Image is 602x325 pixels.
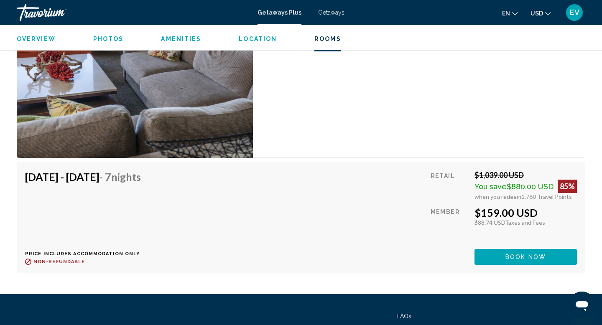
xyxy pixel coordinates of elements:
span: Taxes and Fees [505,219,545,226]
span: Rooms [314,36,341,42]
a: FAQs [397,313,411,320]
a: Getaways [318,9,344,16]
button: Amenities [161,35,201,43]
div: $159.00 USD [474,206,577,219]
div: Member [431,206,468,243]
span: Overview [17,36,56,42]
span: Nights [111,170,141,183]
button: Change currency [531,7,551,19]
span: 1,760 Travel Points [521,193,572,200]
button: Location [239,35,277,43]
button: Photos [93,35,124,43]
p: Price includes accommodation only [25,251,147,256]
div: $88.74 USD [474,219,577,226]
span: - 7 [99,170,141,183]
h4: [DATE] - [DATE] [25,170,141,183]
button: Overview [17,35,56,43]
div: $1,039.00 USD [474,170,577,180]
div: 85% [558,180,577,193]
iframe: Button to launch messaging window [569,292,595,318]
button: Rooms [314,35,341,43]
span: USD [531,10,543,17]
button: User Menu [564,4,585,21]
span: Non-refundable [33,259,85,264]
span: Amenities [161,36,201,42]
span: when you redeem [474,193,521,200]
span: You save [474,182,507,191]
span: $880.00 USD [507,182,554,191]
span: EV [570,8,579,17]
span: Book now [505,254,546,261]
div: Retail [431,170,468,200]
button: Change language [502,7,518,19]
a: Travorium [17,4,249,21]
span: en [502,10,510,17]
a: Getaways Plus [258,9,301,16]
span: Photos [93,36,124,42]
button: Book now [474,249,577,264]
span: Location [239,36,277,42]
